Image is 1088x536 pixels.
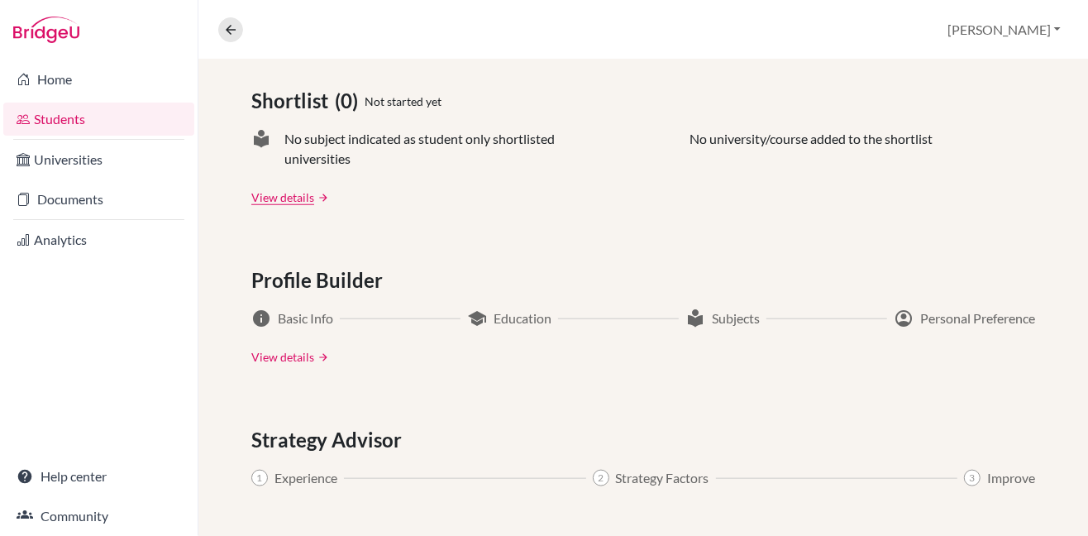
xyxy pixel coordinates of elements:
span: Profile Builder [251,266,389,295]
a: Analytics [3,223,194,256]
span: Improve [987,468,1035,488]
span: school [467,309,487,328]
a: Documents [3,183,194,216]
a: Students [3,103,194,136]
p: No university/course added to the shortlist [690,129,933,169]
span: local_library [685,309,705,328]
button: [PERSON_NAME] [940,14,1068,45]
img: Bridge-U [13,17,79,43]
a: Universities [3,143,194,176]
span: No subject indicated as student only shortlisted universities [284,129,582,169]
span: Subjects [712,309,760,328]
span: Education [494,309,551,328]
span: local_library [251,129,271,169]
a: arrow_forward [314,192,329,203]
span: Strategy Advisor [251,425,408,455]
span: info [251,309,271,328]
a: View details [251,348,314,366]
a: Help center [3,460,194,493]
span: (0) [335,86,365,116]
span: Not started yet [365,93,441,110]
a: Community [3,500,194,533]
span: account_circle [894,309,914,328]
span: Personal Preference [920,309,1035,328]
span: Shortlist [251,86,335,116]
span: 2 [593,470,609,486]
span: 1 [251,470,268,486]
span: Strategy Factors [616,468,709,488]
span: Experience [274,468,337,488]
span: 3 [964,470,981,486]
a: arrow_forward [314,352,329,363]
a: View details [251,189,314,206]
a: Home [3,63,194,96]
span: Basic Info [278,309,333,328]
